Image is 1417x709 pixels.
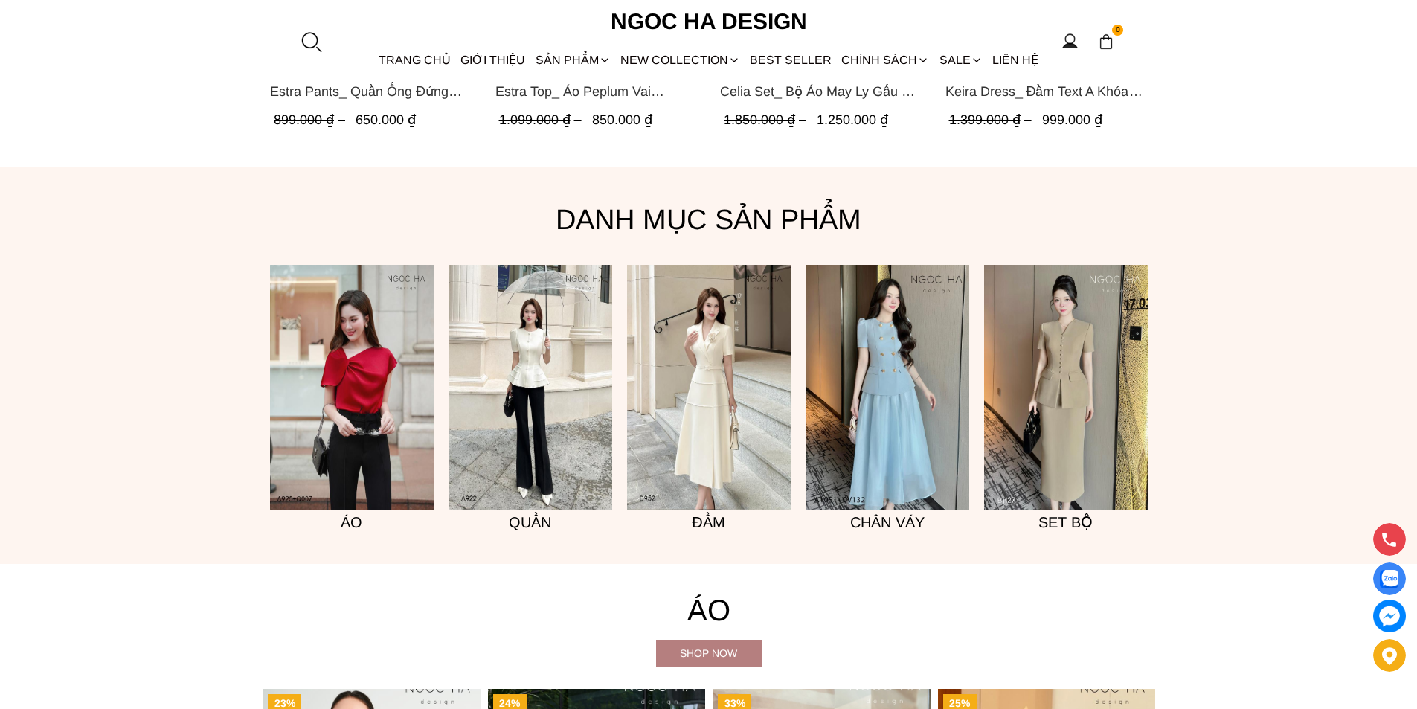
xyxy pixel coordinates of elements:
font: Danh mục sản phẩm [556,204,861,235]
span: Estra Pants_ Quần Ống Đứng Loe Nhẹ Q070 [270,81,473,102]
a: 7(3) [806,265,969,510]
span: 1.399.000 ₫ [948,112,1035,127]
h5: Áo [270,510,434,534]
a: Shop now [656,640,762,667]
span: Keira Dress_ Đầm Text A Khóa Đồng D1016 [945,81,1148,102]
span: 0 [1112,25,1124,36]
h4: Áo [263,586,1155,634]
a: Link to Keira Dress_ Đầm Text A Khóa Đồng D1016 [945,81,1148,102]
a: NEW COLLECTION [615,40,745,80]
a: 2(9) [449,265,612,510]
a: messenger [1373,600,1406,632]
h5: Đầm [627,510,791,534]
div: Chính sách [837,40,934,80]
span: 899.000 ₫ [274,112,349,127]
a: TRANG CHỦ [374,40,456,80]
a: Link to Estra Pants_ Quần Ống Đứng Loe Nhẹ Q070 [270,81,473,102]
a: GIỚI THIỆU [456,40,530,80]
span: 999.000 ₫ [1041,112,1102,127]
div: SẢN PHẨM [530,40,615,80]
span: Estra Top_ Áo Peplum Vai Choàng Màu Đỏ A1092 [495,81,698,102]
a: SALE [934,40,987,80]
img: img-CART-ICON-ksit0nf1 [1098,33,1114,50]
a: Link to Celia Set_ Bộ Áo May Ly Gấu Cổ Trắng Mix Chân Váy Bút Chì Màu Ghi BJ148 [720,81,923,102]
div: Shop now [656,645,762,661]
span: 1.250.000 ₫ [817,112,888,127]
span: 1.099.000 ₫ [498,112,585,127]
img: 3(15) [984,265,1148,510]
span: 1.850.000 ₫ [724,112,810,127]
img: Display image [1380,570,1398,588]
a: 3(7) [270,265,434,510]
font: Set bộ [1038,514,1093,530]
h5: Chân váy [806,510,969,534]
span: Celia Set_ Bộ Áo May Ly Gấu Cổ Trắng Mix Chân Váy Bút Chì Màu Ghi BJ148 [720,81,923,102]
a: LIÊN HỆ [987,40,1043,80]
h5: Quần [449,510,612,534]
a: BEST SELLER [745,40,837,80]
a: Link to Estra Top_ Áo Peplum Vai Choàng Màu Đỏ A1092 [495,81,698,102]
span: 650.000 ₫ [356,112,416,127]
a: Ngoc Ha Design [597,4,820,39]
span: 850.000 ₫ [591,112,652,127]
a: 3(9) [627,265,791,510]
a: Display image [1373,562,1406,595]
